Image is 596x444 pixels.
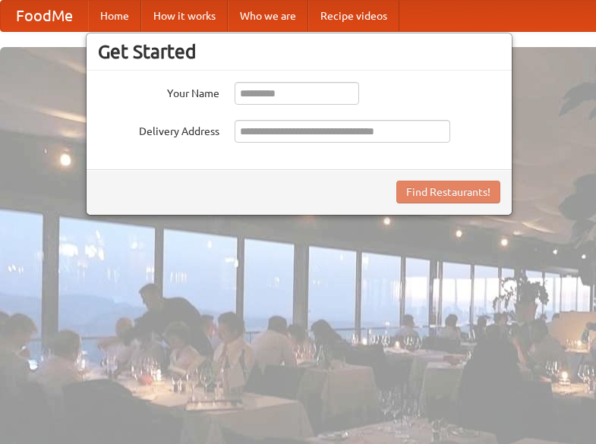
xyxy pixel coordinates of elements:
[88,1,141,31] a: Home
[141,1,228,31] a: How it works
[396,181,500,203] button: Find Restaurants!
[308,1,399,31] a: Recipe videos
[98,82,219,101] label: Your Name
[1,1,88,31] a: FoodMe
[98,120,219,139] label: Delivery Address
[98,40,500,63] h3: Get Started
[228,1,308,31] a: Who we are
